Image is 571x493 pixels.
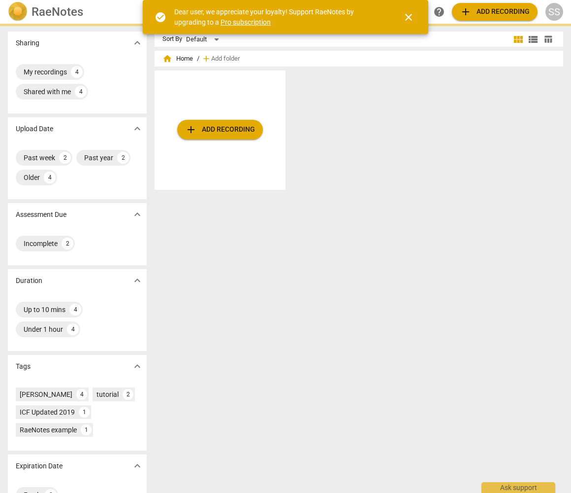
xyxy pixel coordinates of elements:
button: Show more [130,35,145,50]
button: Upload [452,3,538,21]
div: 4 [67,323,79,335]
div: Past week [24,153,55,163]
p: Assessment Due [16,210,66,220]
div: Ask support [481,482,555,493]
button: SS [545,3,563,21]
button: Show more [130,359,145,374]
a: Help [430,3,448,21]
a: Pro subscription [221,18,271,26]
span: view_module [512,34,524,45]
div: 2 [117,152,129,164]
div: 4 [69,304,81,316]
button: Upload [177,120,263,140]
span: home [162,54,172,64]
div: Shared with me [24,87,71,97]
button: Table view [540,32,555,47]
div: Incomplete [24,239,58,248]
img: Logo [8,2,28,22]
div: RaeNotes example [20,425,77,435]
span: Add recording [460,6,530,18]
span: Add folder [211,55,240,63]
span: expand_more [131,460,143,472]
h2: RaeNotes [32,5,83,19]
span: expand_more [131,360,143,372]
div: ICF Updated 2019 [20,407,75,417]
p: Upload Date [16,124,53,134]
div: tutorial [96,389,119,399]
div: Past year [84,153,113,163]
span: add [201,54,211,64]
div: 1 [81,424,92,435]
div: Older [24,173,40,182]
span: expand_more [131,275,143,286]
div: 4 [44,172,56,183]
span: expand_more [131,123,143,135]
span: table_chart [543,35,553,44]
div: 4 [75,86,87,98]
div: [PERSON_NAME] [20,389,72,399]
button: Tile view [511,32,526,47]
p: Tags [16,361,31,372]
span: / [197,55,199,63]
span: Add recording [185,124,255,136]
div: Under 1 hour [24,324,63,334]
span: expand_more [131,37,143,49]
div: My recordings [24,67,67,77]
span: add [460,6,472,18]
button: Show more [130,458,145,473]
div: Dear user, we appreciate your loyalty! Support RaeNotes by upgrading to a [174,7,385,27]
p: Expiration Date [16,461,63,471]
button: List view [526,32,540,47]
span: help [433,6,445,18]
a: LogoRaeNotes [8,2,145,22]
div: Default [186,32,222,47]
button: Show more [130,273,145,288]
p: Duration [16,276,42,286]
button: Close [397,5,420,29]
button: Show more [130,121,145,136]
span: Home [162,54,193,64]
span: add [185,124,197,136]
div: 2 [59,152,71,164]
span: view_list [527,34,539,45]
div: 4 [76,389,87,400]
div: Up to 10 mins [24,305,65,315]
span: check_circle [155,11,166,23]
p: Sharing [16,38,39,48]
div: 2 [62,238,73,249]
span: close [403,11,414,23]
span: expand_more [131,209,143,220]
div: Sort By [162,35,182,43]
div: 2 [123,389,133,400]
button: Show more [130,207,145,222]
div: 4 [71,66,83,78]
div: 1 [79,407,90,418]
